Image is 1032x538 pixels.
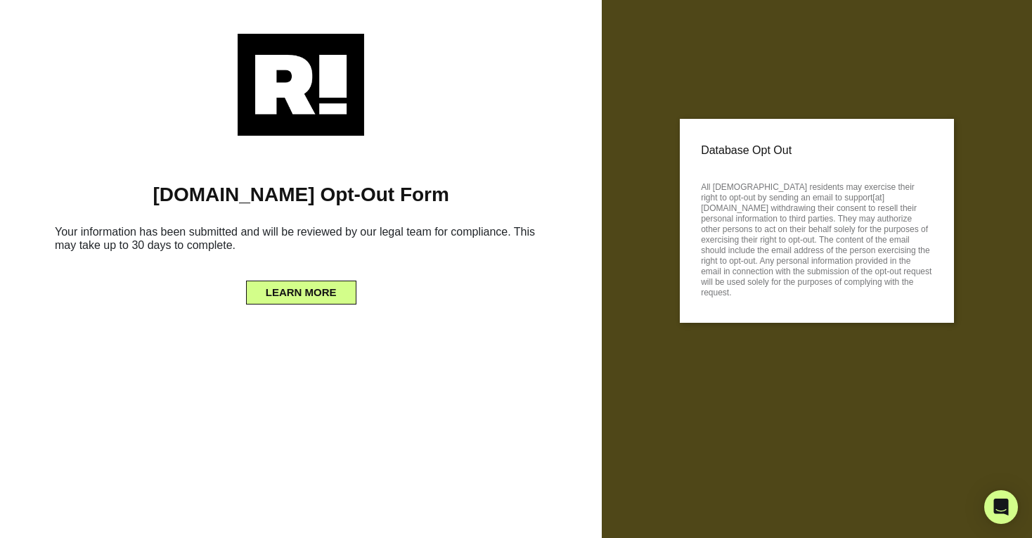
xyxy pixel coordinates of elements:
p: Database Opt Out [701,140,933,161]
h1: [DOMAIN_NAME] Opt-Out Form [21,183,581,207]
h6: Your information has been submitted and will be reviewed by our legal team for compliance. This m... [21,219,581,263]
div: Open Intercom Messenger [984,490,1018,524]
p: All [DEMOGRAPHIC_DATA] residents may exercise their right to opt-out by sending an email to suppo... [701,178,933,298]
a: LEARN MORE [246,283,356,294]
button: LEARN MORE [246,281,356,305]
img: Retention.com [238,34,364,136]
